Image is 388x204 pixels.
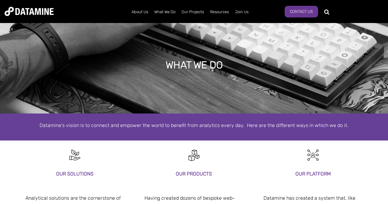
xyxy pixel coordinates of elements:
a: Join Us [232,4,252,20]
p: Datamine's vision is to connect and empower the world to benefit from analytics every day. Here a... [19,121,369,129]
a: Resources [207,4,232,20]
h3: Our solutions [25,170,125,178]
h3: our platform [263,170,363,178]
h1: what we do [166,58,223,72]
img: Datamine [5,7,54,16]
a: What We Do [151,4,179,20]
span: our platform [144,184,172,190]
a: About Us [129,4,151,20]
a: Contact Us [285,6,318,17]
img: Customer Analytics-1 [306,148,320,162]
img: Recruitment Black-10-1 [68,148,82,162]
a: Our Projects [179,4,207,20]
img: Digital Activation-1 [187,148,201,162]
span: our platform [25,184,53,190]
span: our platform [263,184,291,190]
h3: our products [144,170,244,178]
